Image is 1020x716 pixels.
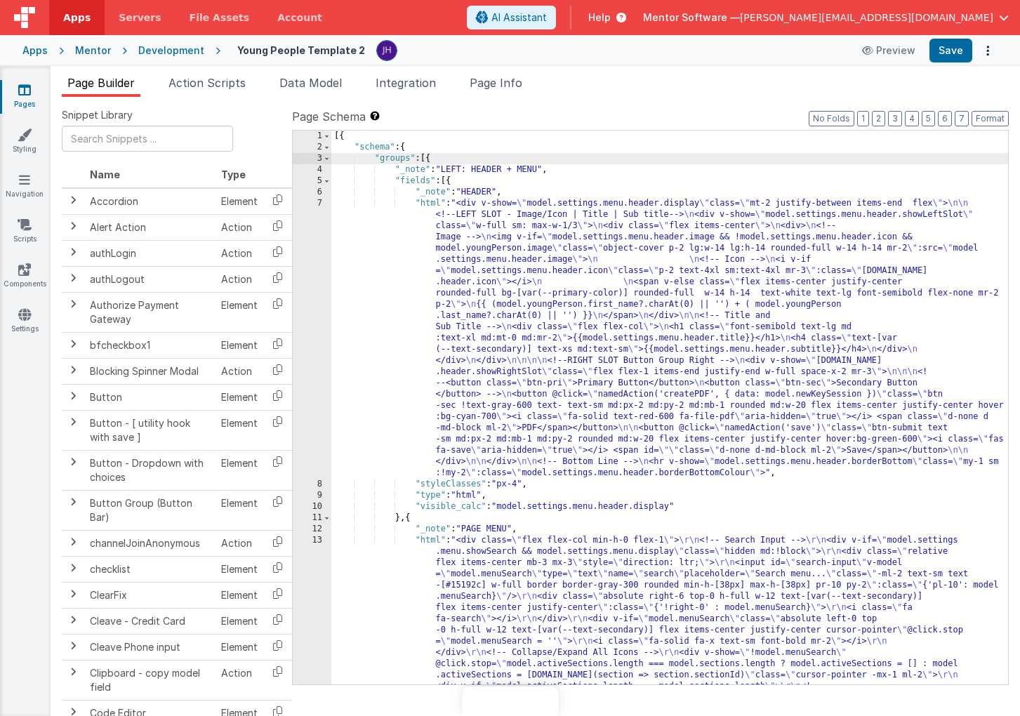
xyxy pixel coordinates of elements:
[84,582,216,608] td: ClearFix
[84,332,216,358] td: bfcheckbox1
[216,384,263,410] td: Element
[67,76,135,90] span: Page Builder
[84,266,216,292] td: authLogout
[216,582,263,608] td: Element
[462,687,558,716] iframe: Marker.io feedback button
[216,530,263,556] td: Action
[62,126,233,152] input: Search Snippets ...
[293,198,331,479] div: 7
[857,111,869,126] button: 1
[216,410,263,450] td: Element
[978,41,998,60] button: Options
[84,240,216,266] td: authLogin
[293,501,331,512] div: 10
[293,175,331,187] div: 5
[972,111,1009,126] button: Format
[221,168,246,180] span: Type
[216,450,263,490] td: Element
[84,556,216,582] td: checklist
[84,358,216,384] td: Blocking Spinner Modal
[293,490,331,501] div: 9
[84,384,216,410] td: Button
[938,111,952,126] button: 6
[905,111,919,126] button: 4
[216,214,263,240] td: Action
[293,524,331,535] div: 12
[643,11,1009,25] button: Mentor Software — [PERSON_NAME][EMAIL_ADDRESS][DOMAIN_NAME]
[84,410,216,450] td: Button - [ utility hook with save ]
[22,44,48,58] div: Apps
[75,44,111,58] div: Mentor
[293,512,331,524] div: 11
[491,11,547,25] span: AI Assistant
[138,44,204,58] div: Development
[63,11,91,25] span: Apps
[588,11,611,25] span: Help
[84,292,216,332] td: Authorize Payment Gateway
[293,479,331,490] div: 8
[216,358,263,384] td: Action
[279,76,342,90] span: Data Model
[293,187,331,198] div: 6
[84,634,216,660] td: Cleave Phone input
[292,108,366,125] span: Page Schema
[216,634,263,660] td: Element
[84,490,216,530] td: Button Group (Button Bar)
[62,108,133,122] span: Snippet Library
[293,142,331,153] div: 2
[90,168,120,180] span: Name
[216,556,263,582] td: Element
[929,39,972,62] button: Save
[216,188,263,215] td: Element
[376,76,436,90] span: Integration
[216,240,263,266] td: Action
[237,45,365,55] h4: Young People Template 2
[216,608,263,634] td: Element
[922,111,935,126] button: 5
[854,39,924,62] button: Preview
[84,660,216,700] td: Clipboard - copy model field
[470,76,522,90] span: Page Info
[84,450,216,490] td: Button - Dropdown with choices
[809,111,854,126] button: No Folds
[119,11,161,25] span: Servers
[293,131,331,142] div: 1
[872,111,885,126] button: 2
[216,292,263,332] td: Element
[293,164,331,175] div: 4
[643,11,740,25] span: Mentor Software —
[955,111,969,126] button: 7
[190,11,250,25] span: File Assets
[467,6,556,29] button: AI Assistant
[888,111,902,126] button: 3
[293,153,331,164] div: 3
[84,214,216,240] td: Alert Action
[216,332,263,358] td: Element
[84,188,216,215] td: Accordion
[84,608,216,634] td: Cleave - Credit Card
[740,11,993,25] span: [PERSON_NAME][EMAIL_ADDRESS][DOMAIN_NAME]
[216,660,263,700] td: Action
[168,76,246,90] span: Action Scripts
[216,266,263,292] td: Action
[377,41,397,60] img: c2badad8aad3a9dfc60afe8632b41ba8
[216,490,263,530] td: Element
[84,530,216,556] td: channelJoinAnonymous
